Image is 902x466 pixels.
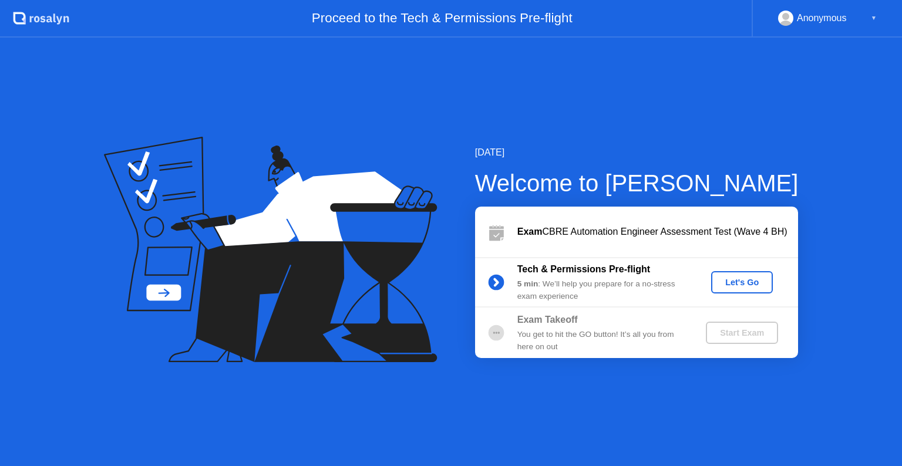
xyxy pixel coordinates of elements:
div: ▼ [871,11,877,26]
button: Start Exam [706,322,778,344]
b: Tech & Permissions Pre-flight [517,264,650,274]
div: Welcome to [PERSON_NAME] [475,166,799,201]
div: CBRE Automation Engineer Assessment Test (Wave 4 BH) [517,225,798,239]
div: Start Exam [711,328,773,337]
div: [DATE] [475,146,799,160]
div: Let's Go [716,278,768,287]
div: Anonymous [797,11,847,26]
b: Exam [517,227,543,237]
div: : We’ll help you prepare for a no-stress exam experience [517,278,686,302]
b: 5 min [517,279,538,288]
b: Exam Takeoff [517,315,578,325]
button: Let's Go [711,271,773,293]
div: You get to hit the GO button! It’s all you from here on out [517,329,686,353]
